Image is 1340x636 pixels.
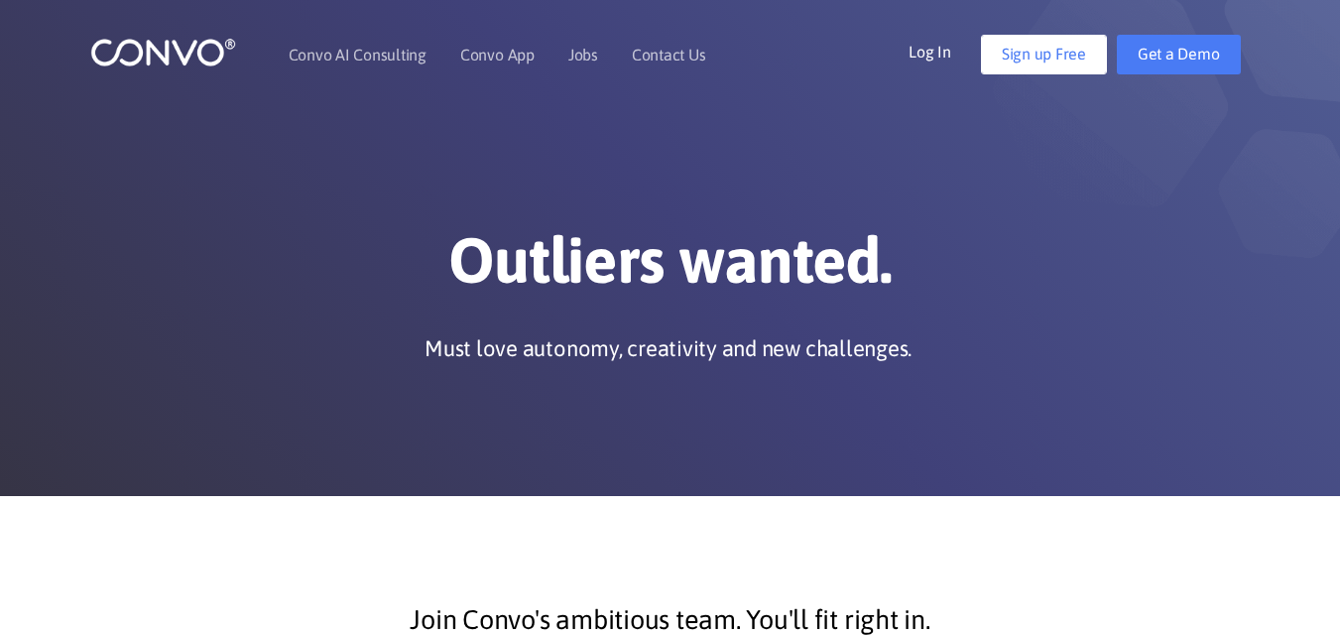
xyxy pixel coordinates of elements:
a: Contact Us [632,47,706,63]
p: Must love autonomy, creativity and new challenges. [425,333,912,363]
a: Sign up Free [981,35,1107,74]
img: logo_1.png [90,37,236,67]
a: Convo AI Consulting [289,47,426,63]
h1: Outliers wanted. [120,222,1221,314]
a: Log In [909,35,981,66]
a: Convo App [460,47,535,63]
a: Get a Demo [1117,35,1241,74]
a: Jobs [568,47,598,63]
